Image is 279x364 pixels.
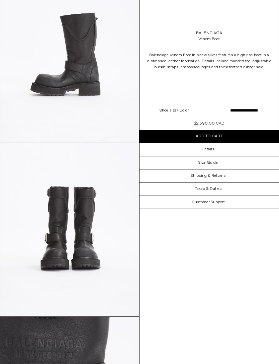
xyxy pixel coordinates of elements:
span: Add to cart [196,134,222,139]
h3: Taxes & Duties [195,187,222,191]
p: Balenciaga Venom Boot in black/silver features a high rise boot in a distressed leather fabricati... [146,49,272,74]
h3: Customer Support [192,200,225,205]
h3: Details [202,147,214,152]
a: Balenciaga [196,30,222,36]
span: / Color [177,107,189,114]
span: Shoe size [160,107,177,114]
div: Venom Boot [198,36,220,42]
h3: Shipping & Returns [191,173,226,178]
h3: Size Guide [198,160,218,165]
button: Add to cart [139,130,279,143]
img: Corbo-09-09-2516515copy_1800x1800.jpg [0,143,139,317]
div: $2,590.00 CAD [194,121,224,127]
